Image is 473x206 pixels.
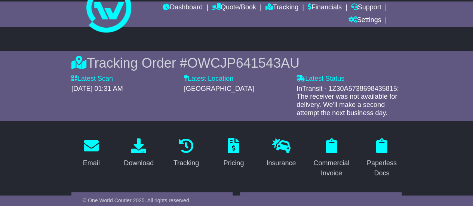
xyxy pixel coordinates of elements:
a: Settings [348,14,381,27]
a: Tracking [265,1,298,14]
a: Insurance [261,136,301,171]
div: Insurance [266,158,296,168]
span: [DATE] 01:31 AM [71,85,123,92]
span: InTransit - 1Z30A5738698435815: The receiver was not available for delivery. We'll make a second ... [297,85,399,117]
a: Paperless Docs [362,136,402,181]
a: Quote/Book [212,1,256,14]
div: Commercial Invoice [313,158,349,178]
div: Pricing [223,158,244,168]
div: Paperless Docs [366,158,397,178]
div: Download [124,158,154,168]
span: OWCJP641543AU [187,55,300,71]
a: Pricing [218,136,249,171]
label: Latest Scan [71,75,113,83]
a: Tracking [169,136,204,171]
a: Commercial Invoice [308,136,354,181]
label: Latest Status [297,75,344,83]
a: Download [119,136,159,171]
a: Financials [308,1,342,14]
a: Dashboard [163,1,203,14]
span: [GEOGRAPHIC_DATA] [184,85,254,92]
div: Email [83,158,100,168]
div: Tracking [173,158,199,168]
label: Latest Location [184,75,233,83]
a: Email [78,136,105,171]
span: © One World Courier 2025. All rights reserved. [83,197,191,203]
div: Tracking Order # [71,55,402,71]
a: Support [351,1,381,14]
